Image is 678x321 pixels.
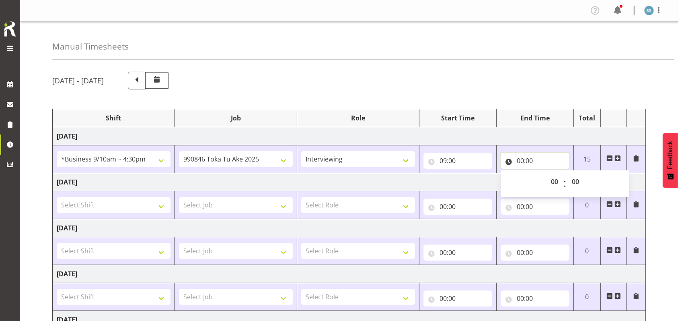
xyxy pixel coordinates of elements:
[52,42,129,51] h4: Manual Timesheets
[574,145,601,173] td: 15
[423,113,492,123] div: Start Time
[501,153,569,169] input: Click to select...
[578,113,596,123] div: Total
[564,174,567,194] span: :
[53,219,646,237] td: [DATE]
[423,199,492,215] input: Click to select...
[574,283,601,311] td: 0
[53,173,646,191] td: [DATE]
[423,244,492,261] input: Click to select...
[574,237,601,265] td: 0
[501,244,569,261] input: Click to select...
[53,127,646,145] td: [DATE]
[644,6,654,15] img: shane-shaw-williams1936.jpg
[501,199,569,215] input: Click to select...
[423,153,492,169] input: Click to select...
[52,76,104,85] h5: [DATE] - [DATE]
[53,265,646,283] td: [DATE]
[423,290,492,307] input: Click to select...
[2,20,18,38] img: Rosterit icon logo
[501,290,569,307] input: Click to select...
[663,133,678,188] button: Feedback - Show survey
[179,113,293,123] div: Job
[57,113,171,123] div: Shift
[667,141,674,169] span: Feedback
[301,113,415,123] div: Role
[574,191,601,219] td: 0
[501,113,569,123] div: End Time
